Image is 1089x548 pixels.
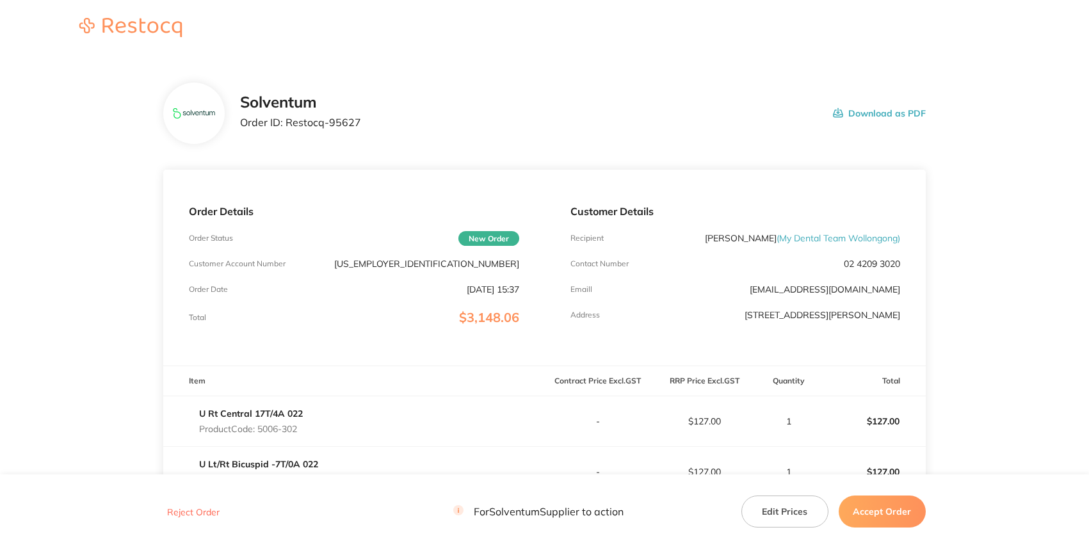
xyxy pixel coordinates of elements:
p: For Solventum Supplier to action [453,505,624,517]
p: 1 [759,416,818,426]
a: Restocq logo [67,18,195,39]
p: [DATE] 15:37 [467,284,519,294]
p: Order ID: Restocq- 95627 [240,117,361,128]
p: $127.00 [652,467,757,477]
th: Total [819,366,926,396]
p: Order Date [189,285,228,294]
p: 1 [759,467,818,477]
p: Contact Number [570,259,629,268]
a: [EMAIL_ADDRESS][DOMAIN_NAME] [750,284,900,295]
a: U Lt/Rt Bicuspid -7T/0A 022 [199,458,318,470]
p: $127.00 [819,406,925,437]
span: New Order [458,231,519,246]
span: $3,148.06 [459,309,519,325]
button: Edit Prices [741,495,828,527]
span: ( My Dental Team Wollongong ) [777,232,900,244]
button: Accept Order [839,495,926,527]
p: - [545,416,651,426]
img: b2tsaGE1dw [173,93,215,134]
p: $127.00 [819,456,925,487]
button: Download as PDF [833,93,926,133]
p: [STREET_ADDRESS][PERSON_NAME] [745,310,900,320]
p: [PERSON_NAME] [705,233,900,243]
th: Quantity [758,366,819,396]
p: $127.00 [652,416,757,426]
p: Customer Details [570,205,900,217]
p: 02 4209 3020 [844,259,900,269]
p: Address [570,310,600,319]
th: RRP Price Excl. GST [651,366,758,396]
p: Total [189,313,206,322]
p: Customer Account Number [189,259,286,268]
p: Order Status [189,234,233,243]
p: Product Code: 5006-302 [199,424,303,434]
p: [US_EMPLOYER_IDENTIFICATION_NUMBER] [334,259,519,269]
th: Item [163,366,544,396]
a: U Rt Central 17T/4A 022 [199,408,303,419]
button: Reject Order [163,506,223,517]
p: Recipient [570,234,604,243]
img: Restocq logo [67,18,195,37]
th: Contract Price Excl. GST [545,366,652,396]
h2: Solventum [240,93,361,111]
p: Order Details [189,205,519,217]
p: Emaill [570,285,592,294]
p: - [545,467,651,477]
